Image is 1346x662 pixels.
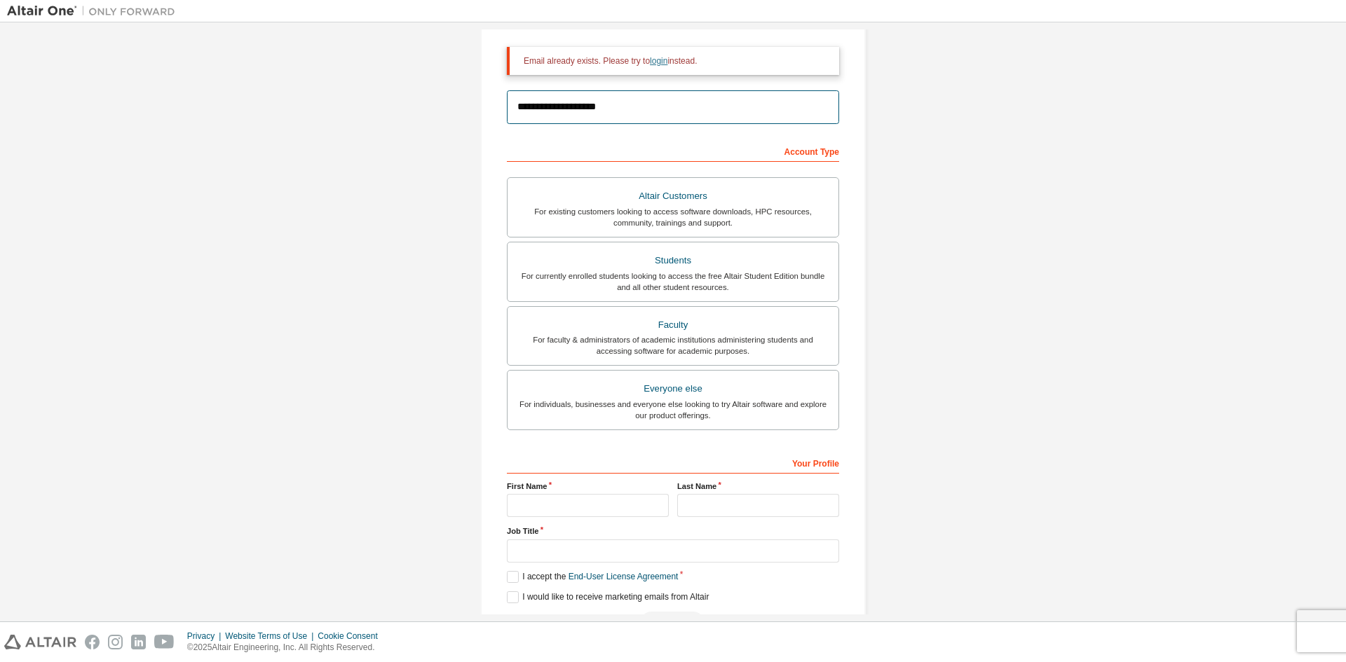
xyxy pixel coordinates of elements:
label: Job Title [507,525,839,537]
div: Website Terms of Use [225,630,318,642]
div: For faculty & administrators of academic institutions administering students and accessing softwa... [516,334,830,357]
div: Students [516,251,830,270]
label: I accept the [507,571,678,583]
a: End-User License Agreement [569,572,679,581]
div: Your Profile [507,451,839,474]
label: I would like to receive marketing emails from Altair [507,591,709,603]
label: First Name [507,481,669,492]
div: Email already exists [507,612,839,633]
img: linkedin.svg [131,635,146,649]
a: login [650,56,667,66]
label: Last Name [677,481,839,492]
img: Altair One [7,4,182,18]
div: For existing customers looking to access software downloads, HPC resources, community, trainings ... [516,206,830,228]
div: For currently enrolled students looking to access the free Altair Student Edition bundle and all ... [516,270,830,293]
img: altair_logo.svg [4,635,76,649]
p: © 2025 Altair Engineering, Inc. All Rights Reserved. [187,642,386,654]
img: instagram.svg [108,635,123,649]
img: youtube.svg [154,635,175,649]
div: Privacy [187,630,225,642]
div: For individuals, businesses and everyone else looking to try Altair software and explore our prod... [516,399,830,421]
div: Email already exists. Please try to instead. [524,55,828,67]
div: Faculty [516,315,830,335]
div: Account Type [507,139,839,162]
div: Altair Customers [516,186,830,206]
div: Everyone else [516,379,830,399]
div: Cookie Consent [318,630,386,642]
img: facebook.svg [85,635,100,649]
